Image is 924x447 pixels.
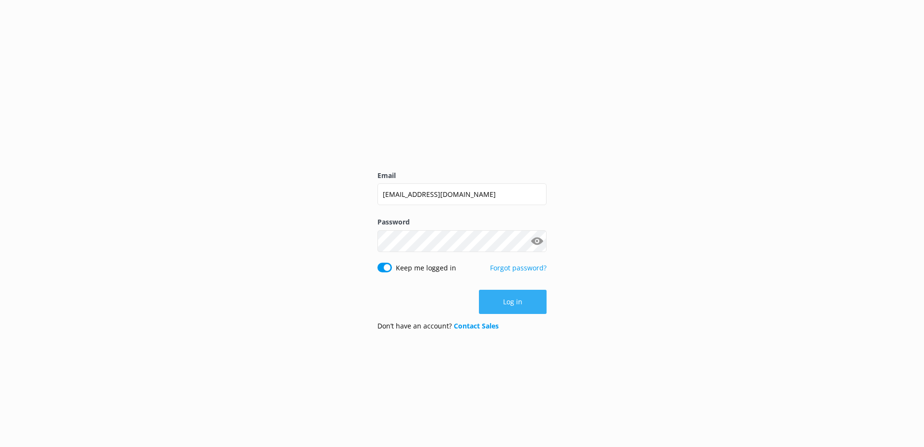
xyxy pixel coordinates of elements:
p: Don’t have an account? [377,321,499,331]
label: Keep me logged in [396,263,456,273]
button: Log in [479,290,547,314]
label: Email [377,170,547,181]
a: Forgot password? [490,263,547,272]
input: user@emailaddress.com [377,183,547,205]
a: Contact Sales [454,321,499,330]
label: Password [377,217,547,227]
button: Show password [527,231,547,251]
